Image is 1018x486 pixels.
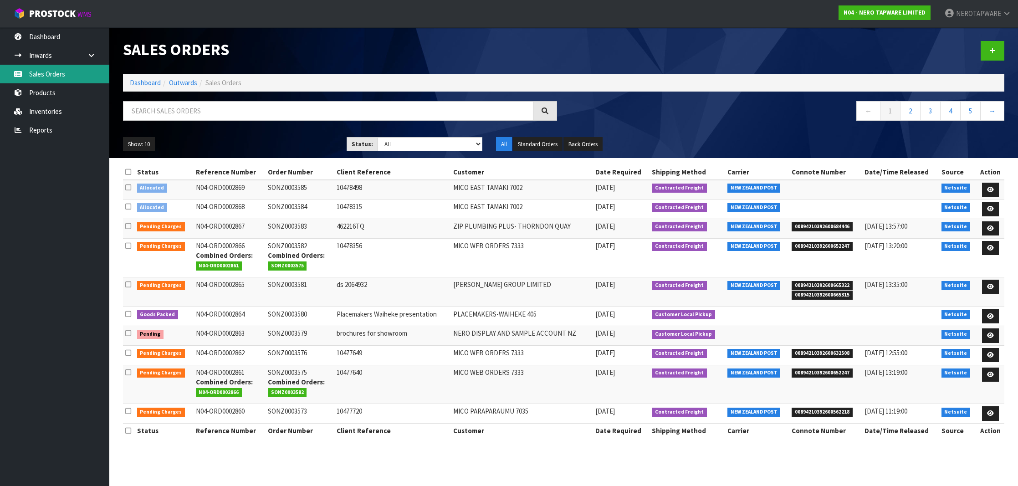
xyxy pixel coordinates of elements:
[941,330,971,339] span: Netsuite
[451,200,593,219] td: MICO EAST TAMAKI 7002
[652,330,715,339] span: Customer Local Pickup
[652,408,707,417] span: Contracted Freight
[169,78,197,87] a: Outwards
[792,408,853,417] span: 00894210392600562218
[652,349,707,358] span: Contracted Freight
[194,219,266,238] td: N04-ORD0002867
[334,180,451,200] td: 10478498
[980,101,1004,121] a: →
[266,307,334,326] td: SONZ0003580
[652,203,707,212] span: Contracted Freight
[266,404,334,424] td: SONZ0003573
[137,242,185,251] span: Pending Charges
[196,378,253,386] strong: Combined Orders:
[266,345,334,365] td: SONZ0003576
[194,326,266,346] td: N04-ORD0002863
[595,280,615,289] span: [DATE]
[571,101,1005,123] nav: Page navigation
[268,261,307,271] span: SONZ0003575
[194,200,266,219] td: N04-ORD0002868
[194,404,266,424] td: N04-ORD0002860
[650,165,725,179] th: Shipping Method
[956,9,1001,18] span: NEROTAPWARE
[865,222,907,230] span: [DATE] 13:57:00
[268,388,307,397] span: SONZ0003582
[792,349,853,358] span: 00894210392600632508
[595,183,615,192] span: [DATE]
[268,378,325,386] strong: Combined Orders:
[727,349,781,358] span: NEW ZEALAND POST
[137,330,164,339] span: Pending
[334,238,451,277] td: 10478356
[352,140,373,148] strong: Status:
[194,238,266,277] td: N04-ORD0002866
[266,424,334,438] th: Order Number
[334,165,451,179] th: Client Reference
[496,137,512,152] button: All
[727,242,781,251] span: NEW ZEALAND POST
[266,180,334,200] td: SONZ0003585
[451,365,593,404] td: MICO WEB ORDERS 7333
[939,165,977,179] th: Source
[595,241,615,250] span: [DATE]
[196,388,242,397] span: N04-ORD0002866
[920,101,941,121] a: 3
[593,165,650,179] th: Date Required
[135,165,194,179] th: Status
[792,368,853,378] span: 00894210392600652247
[862,165,939,179] th: Date/Time Released
[941,310,971,319] span: Netsuite
[334,219,451,238] td: 462216TQ
[595,348,615,357] span: [DATE]
[205,78,241,87] span: Sales Orders
[563,137,603,152] button: Back Orders
[266,200,334,219] td: SONZ0003584
[334,200,451,219] td: 10478315
[194,180,266,200] td: N04-ORD0002869
[652,222,707,231] span: Contracted Freight
[194,365,266,404] td: N04-ORD0002861
[652,281,707,290] span: Contracted Freight
[194,424,266,438] th: Reference Number
[196,261,242,271] span: N04-ORD0002861
[595,368,615,377] span: [DATE]
[595,329,615,338] span: [DATE]
[900,101,921,121] a: 2
[865,407,907,415] span: [DATE] 11:19:00
[334,404,451,424] td: 10477720
[960,101,981,121] a: 5
[865,348,907,357] span: [DATE] 12:55:00
[451,238,593,277] td: MICO WEB ORDERS 7333
[137,203,168,212] span: Allocated
[266,365,334,404] td: SONZ0003575
[880,101,900,121] a: 1
[451,180,593,200] td: MICO EAST TAMAKI 7002
[941,184,971,193] span: Netsuite
[451,165,593,179] th: Customer
[14,8,25,19] img: cube-alt.png
[727,368,781,378] span: NEW ZEALAND POST
[595,202,615,211] span: [DATE]
[334,326,451,346] td: brochures for showroom
[940,101,961,121] a: 4
[725,424,789,438] th: Carrier
[194,277,266,307] td: N04-ORD0002865
[792,242,853,251] span: 00894210392600652247
[856,101,880,121] a: ←
[865,241,907,250] span: [DATE] 13:20:00
[941,242,971,251] span: Netsuite
[137,408,185,417] span: Pending Charges
[266,165,334,179] th: Order Number
[77,10,92,19] small: WMS
[727,281,781,290] span: NEW ZEALAND POST
[266,238,334,277] td: SONZ0003582
[939,424,977,438] th: Source
[137,184,168,193] span: Allocated
[727,408,781,417] span: NEW ZEALAND POST
[650,424,725,438] th: Shipping Method
[865,368,907,377] span: [DATE] 13:19:00
[29,8,76,20] span: ProStock
[123,101,533,121] input: Search sales orders
[266,277,334,307] td: SONZ0003581
[652,368,707,378] span: Contracted Freight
